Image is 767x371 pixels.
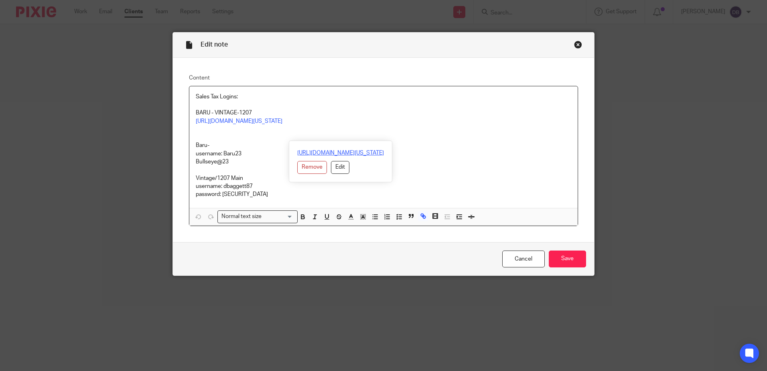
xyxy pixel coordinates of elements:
[331,161,349,174] button: Edit
[196,182,571,190] p: username: dbaggett87
[196,174,571,182] p: Vintage/1207 Main
[217,210,298,223] div: Search for option
[549,251,586,268] input: Save
[201,41,228,48] span: Edit note
[196,150,571,158] p: username: Baru23
[189,74,578,82] label: Content
[196,141,571,149] p: Baru-
[502,251,545,268] a: Cancel
[219,212,263,221] span: Normal text size
[196,158,571,166] p: Bullseye@23
[297,161,327,174] button: Remove
[574,41,582,49] div: Close this dialog window
[297,149,384,157] a: [URL][DOMAIN_NAME][US_STATE]
[196,109,571,117] p: BARU - VINTAGE-1207
[264,212,293,221] input: Search for option
[196,190,571,198] p: password: [SECURITY_DATA]
[196,93,571,101] p: Sales Tax Logins:
[196,118,282,124] a: [URL][DOMAIN_NAME][US_STATE]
